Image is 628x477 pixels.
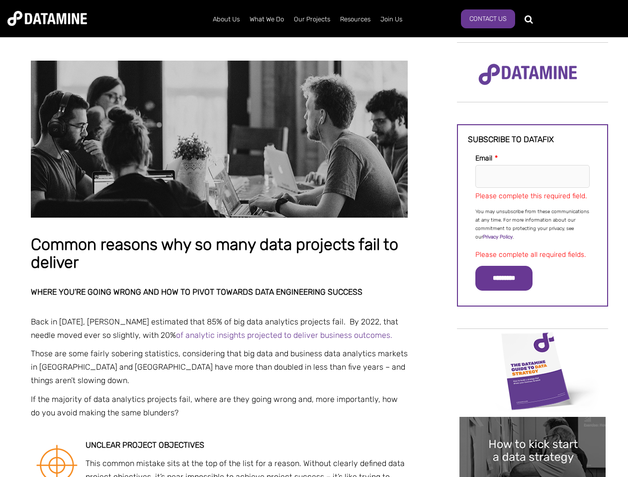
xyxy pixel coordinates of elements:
a: Privacy Policy [483,234,513,240]
p: Those are some fairly sobering statistics, considering that big data and business data analytics ... [31,347,408,388]
p: Back in [DATE], [PERSON_NAME] estimated that 85% of big data analytics projects fail. By 2022, th... [31,315,408,342]
h3: Subscribe to datafix [468,135,597,144]
a: What We Do [245,6,289,32]
a: About Us [208,6,245,32]
a: Resources [335,6,375,32]
span: Email [475,154,492,162]
label: Please complete all required fields. [475,250,586,259]
p: If the majority of data analytics projects fail, where are they going wrong and, more importantly... [31,393,408,419]
a: Join Us [375,6,407,32]
h2: Where you’re going wrong and how to pivot towards data engineering success [31,288,408,297]
img: Data Strategy Cover thumbnail [459,330,606,412]
a: of analytic insights projected to deliver business outcomes. [176,330,392,340]
strong: Unclear project objectives [86,440,204,450]
p: You may unsubscribe from these communications at any time. For more information about our commitm... [475,208,590,241]
a: Our Projects [289,6,335,32]
img: Datamine Logo No Strapline - Purple [472,57,584,92]
h1: Common reasons why so many data projects fail to deliver [31,236,408,271]
label: Please complete this required field. [475,192,587,200]
a: Contact Us [461,9,515,28]
img: Common reasons why so many data projects fail to deliver [31,61,408,218]
img: Datamine [7,11,87,26]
